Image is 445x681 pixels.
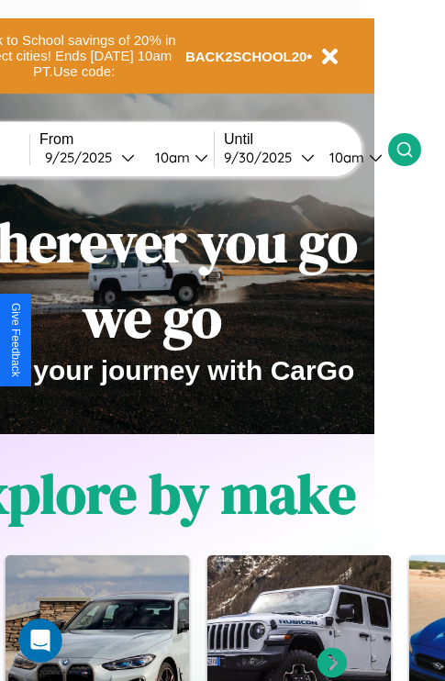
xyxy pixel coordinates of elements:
div: 10am [320,149,369,166]
label: Until [224,131,388,148]
button: 10am [315,148,388,167]
div: Give Feedback [9,303,22,377]
div: 10am [146,149,195,166]
button: 10am [140,148,214,167]
iframe: Intercom live chat [18,619,62,663]
div: 9 / 25 / 2025 [45,149,121,166]
button: 9/25/2025 [39,148,140,167]
b: BACK2SCHOOL20 [185,49,307,64]
div: 9 / 30 / 2025 [224,149,301,166]
label: From [39,131,214,148]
